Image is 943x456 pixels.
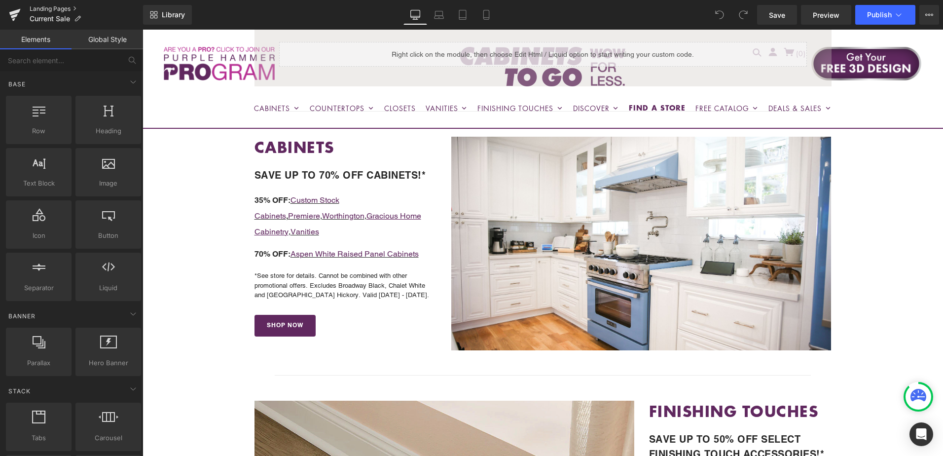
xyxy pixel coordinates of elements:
a: Worthington [180,182,222,191]
button: Redo [733,5,753,25]
b: FINISHING TOUCHES [507,371,676,392]
span: Banner [7,311,36,321]
span: Preview [813,10,839,20]
a: Aspen White Raised Panel Cabinets [148,220,276,229]
a: Gracious Home Cabinetry [112,182,279,207]
button: Undo [710,5,729,25]
span: Liquid [78,283,138,293]
a: SHOP NOW [112,285,173,307]
b: SAVE UP TO 70% OFF CABINETS!* [112,140,284,152]
span: Image [78,178,138,189]
a: Global Style [72,30,143,49]
span: Base [7,79,27,89]
a: Laptop [427,5,451,25]
span: Separator [9,283,69,293]
div: Open Intercom Messenger [909,422,933,446]
a: Preview [801,5,851,25]
a: Tablet [451,5,474,25]
span: Current Sale [30,15,70,23]
button: Publish [855,5,915,25]
a: Custom Stock Cabinets [112,166,197,191]
a: Desktop [403,5,427,25]
b: SAVE UP TO 50% OFF SELECT FINISHING TOUCH ACCESSORIES!* [507,404,682,430]
span: Button [78,230,138,241]
span: Heading [78,126,138,136]
a: New Library [143,5,192,25]
a: Vanities [148,197,177,207]
span: Save [769,10,785,20]
span: Library [162,10,185,19]
span: 35% OFF: [112,166,148,175]
span: , , , [112,166,279,207]
span: Text Block [9,178,69,189]
span: Carousel [78,433,138,443]
span: Tabs [9,433,69,443]
span: SHOP NOW [124,293,161,300]
span: , [144,182,145,191]
span: Hero Banner [78,358,138,368]
a: Landing Pages [30,5,143,13]
span: Publish [867,11,892,19]
span: Icon [9,230,69,241]
a: Premiere [145,182,178,191]
span: Row [9,126,69,136]
span: Parallax [9,358,69,368]
strong: CABINETS [112,107,192,128]
span: 70% OFF: [112,220,148,229]
a: Mobile [474,5,498,25]
button: More [919,5,939,25]
img: Hot Savings! Up To 70% Off Cabinets! [309,107,689,321]
span: Stack [7,386,32,396]
p: *See store for details. Cannot be combined with other promotional offers. Excludes Broadway Black... [112,241,294,270]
